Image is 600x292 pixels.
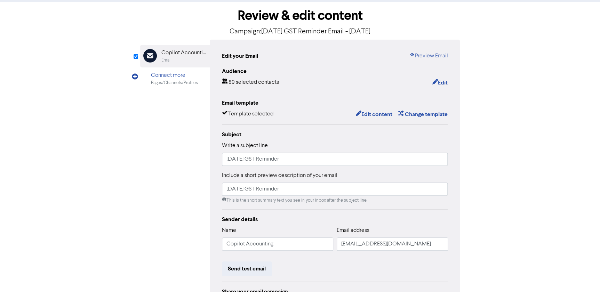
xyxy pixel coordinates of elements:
[140,8,460,24] h1: Review & edit content
[222,141,268,150] label: Write a subject line
[151,80,198,86] div: Pages/Channels/Profiles
[409,52,448,60] a: Preview Email
[222,226,236,235] label: Name
[222,110,273,119] div: Template selected
[161,57,171,64] div: Email
[432,78,448,87] button: Edit
[222,78,279,87] div: 89 selected contacts
[222,130,448,139] div: Subject
[222,52,258,60] div: Edit your Email
[398,110,448,119] button: Change template
[151,71,198,80] div: Connect more
[337,226,369,235] label: Email address
[140,67,210,90] div: Connect morePages/Channels/Profiles
[222,171,337,180] label: Include a short preview description of your email
[222,99,448,107] div: Email template
[222,215,448,224] div: Sender details
[222,197,448,204] div: This is the short summary text you see in your inbox after the subject line.
[222,67,448,75] div: Audience
[140,26,460,37] p: Campaign: [DATE] GST Reminder Email - [DATE]
[355,110,392,119] button: Edit content
[222,261,272,276] button: Send test email
[161,49,206,57] div: Copilot Accounting
[565,259,600,292] iframe: Chat Widget
[140,45,210,67] div: Copilot AccountingEmail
